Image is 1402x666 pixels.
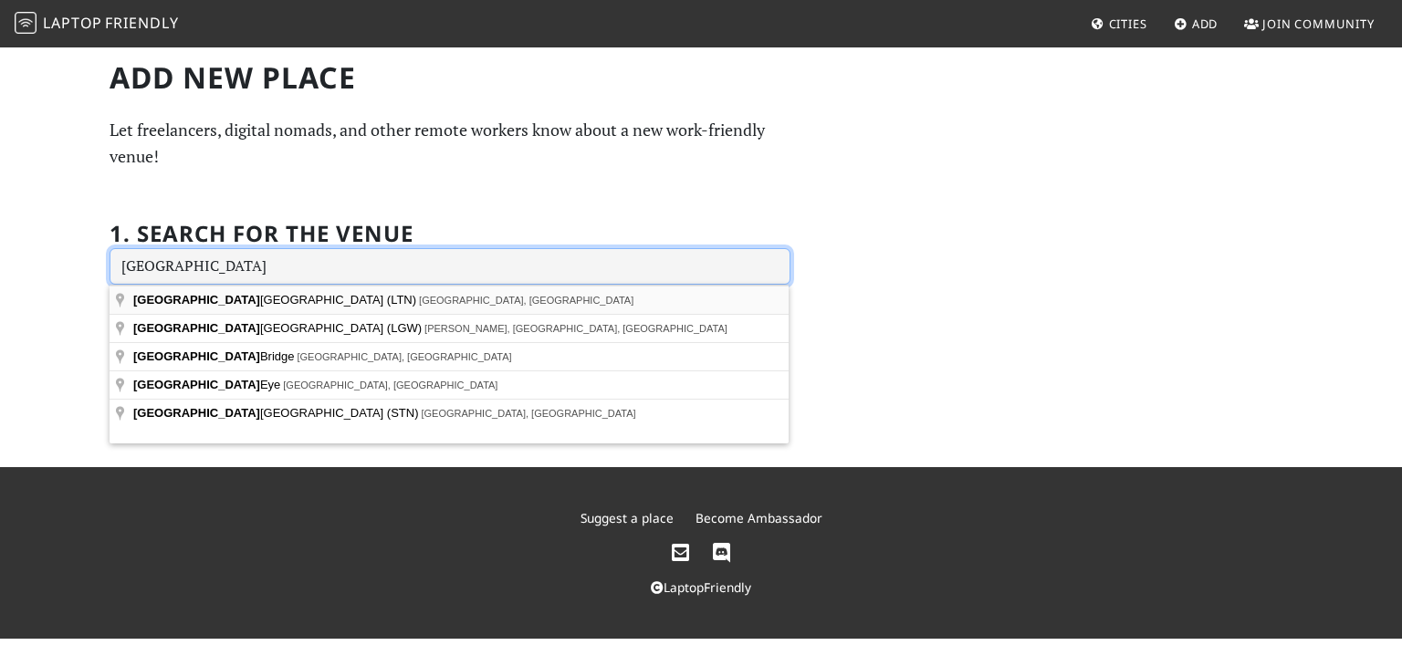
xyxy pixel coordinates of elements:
[419,295,633,306] span: [GEOGRAPHIC_DATA], [GEOGRAPHIC_DATA]
[110,248,790,285] input: Enter a location
[1262,16,1375,32] span: Join Community
[133,349,297,363] span: Bridge
[1167,7,1226,40] a: Add
[110,60,790,95] h1: Add new Place
[422,408,636,419] span: [GEOGRAPHIC_DATA], [GEOGRAPHIC_DATA]
[133,378,260,391] span: [GEOGRAPHIC_DATA]
[15,8,179,40] a: LaptopFriendly LaptopFriendly
[297,351,511,362] span: [GEOGRAPHIC_DATA], [GEOGRAPHIC_DATA]
[1083,7,1155,40] a: Cities
[133,321,424,335] span: [GEOGRAPHIC_DATA] (LGW)
[133,321,260,335] span: [GEOGRAPHIC_DATA]
[105,13,178,33] span: Friendly
[651,578,751,596] a: LaptopFriendly
[1192,16,1219,32] span: Add
[581,509,674,526] a: Suggest a place
[110,117,790,170] p: Let freelancers, digital nomads, and other remote workers know about a new work-friendly venue!
[283,380,497,390] span: [GEOGRAPHIC_DATA], [GEOGRAPHIC_DATA]
[43,13,102,33] span: Laptop
[15,12,37,34] img: LaptopFriendly
[133,406,422,420] span: [GEOGRAPHIC_DATA] (STN)
[424,323,727,334] span: [PERSON_NAME], [GEOGRAPHIC_DATA], [GEOGRAPHIC_DATA]
[133,406,260,420] span: [GEOGRAPHIC_DATA]
[1237,7,1382,40] a: Join Community
[133,349,260,363] span: [GEOGRAPHIC_DATA]
[133,378,283,391] span: Eye
[133,293,260,307] span: [GEOGRAPHIC_DATA]
[696,509,822,526] a: Become Ambassador
[133,293,419,307] span: [GEOGRAPHIC_DATA] (LTN)
[1109,16,1147,32] span: Cities
[110,221,413,247] h2: 1. Search for the venue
